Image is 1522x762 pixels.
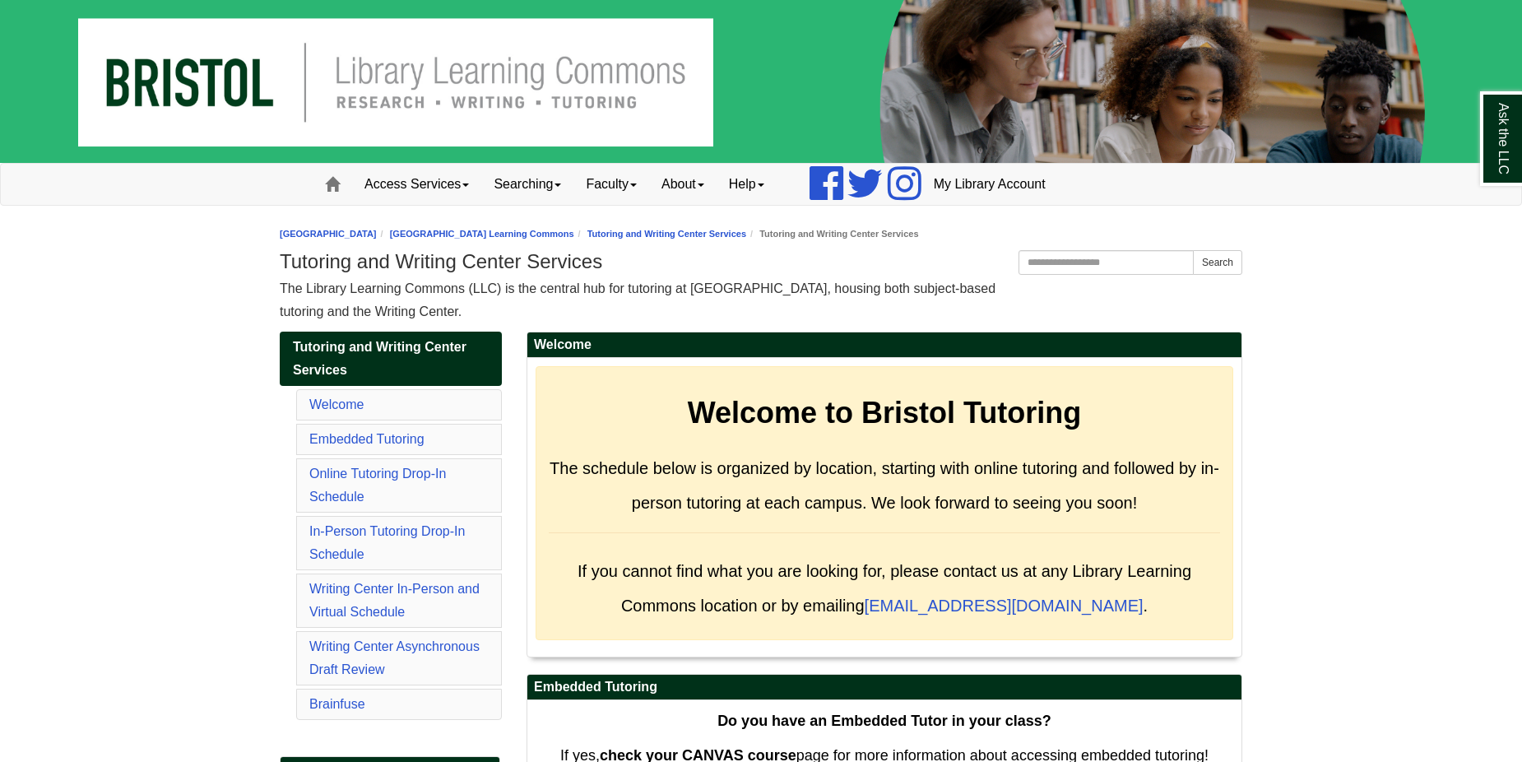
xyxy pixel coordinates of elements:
a: [GEOGRAPHIC_DATA] Learning Commons [390,229,574,239]
a: [EMAIL_ADDRESS][DOMAIN_NAME] [865,597,1144,615]
li: Tutoring and Writing Center Services [746,226,918,242]
strong: Welcome to Bristol Tutoring [688,396,1082,430]
a: Embedded Tutoring [309,432,425,446]
a: [GEOGRAPHIC_DATA] [280,229,377,239]
nav: breadcrumb [280,226,1242,242]
a: Welcome [309,397,364,411]
button: Search [1193,250,1242,275]
a: Writing Center Asynchronous Draft Review [309,639,480,676]
span: If you cannot find what you are looking for, please contact us at any Library Learning Commons lo... [578,562,1191,615]
span: The schedule below is organized by location, starting with online tutoring and followed by in-per... [550,459,1219,512]
a: Brainfuse [309,697,365,711]
a: Tutoring and Writing Center Services [587,229,746,239]
h2: Welcome [527,332,1241,358]
strong: Do you have an Embedded Tutor in your class? [717,713,1051,729]
a: Online Tutoring Drop-In Schedule [309,467,446,504]
a: Access Services [352,164,481,205]
span: Tutoring and Writing Center Services [293,340,466,377]
span: The Library Learning Commons (LLC) is the central hub for tutoring at [GEOGRAPHIC_DATA], housing ... [280,281,995,318]
h1: Tutoring and Writing Center Services [280,250,1242,273]
h2: Embedded Tutoring [527,675,1241,700]
a: Writing Center In-Person and Virtual Schedule [309,582,480,619]
a: In-Person Tutoring Drop-In Schedule [309,524,465,561]
a: Tutoring and Writing Center Services [280,332,502,386]
a: Faculty [573,164,649,205]
a: My Library Account [921,164,1058,205]
a: Searching [481,164,573,205]
a: Help [717,164,777,205]
a: About [649,164,717,205]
